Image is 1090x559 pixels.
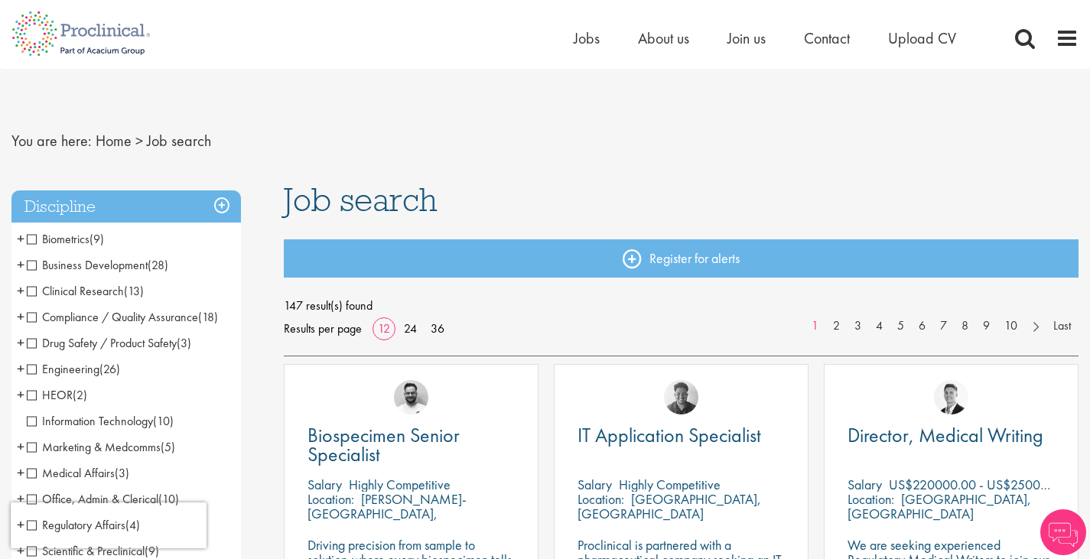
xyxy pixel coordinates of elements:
span: (28) [148,257,168,273]
span: Clinical Research [27,283,144,299]
span: Biometrics [27,231,104,247]
span: Office, Admin & Clerical [27,491,179,507]
span: Salary [578,476,612,493]
span: Office, Admin & Clerical [27,491,158,507]
span: Salary [848,476,882,493]
a: 2 [825,317,848,335]
span: + [17,279,24,302]
span: + [17,487,24,510]
span: + [17,253,24,276]
img: Sheridon Lloyd [664,380,698,414]
span: Salary [307,476,342,493]
p: [GEOGRAPHIC_DATA], [GEOGRAPHIC_DATA] [578,490,761,522]
span: (10) [153,413,174,429]
a: breadcrumb link [96,131,132,151]
span: Drug Safety / Product Safety [27,335,177,351]
span: Biospecimen Senior Specialist [307,422,460,467]
span: + [17,435,24,458]
span: Business Development [27,257,168,273]
span: Job search [147,131,211,151]
a: Register for alerts [284,239,1079,278]
a: 7 [932,317,955,335]
a: 24 [399,320,422,336]
span: Engineering [27,361,99,377]
span: (18) [198,309,218,325]
span: Scientific & Preclinical [27,543,145,559]
img: Chatbot [1040,509,1086,555]
a: 9 [975,317,997,335]
a: About us [638,28,689,48]
img: George Watson [934,380,968,414]
span: + [17,305,24,328]
iframe: reCAPTCHA [11,502,207,548]
span: + [17,461,24,484]
a: 6 [911,317,933,335]
span: (5) [161,439,175,455]
span: You are here: [11,131,92,151]
p: Highly Competitive [349,476,451,493]
a: Jobs [574,28,600,48]
span: Compliance / Quality Assurance [27,309,218,325]
span: (13) [124,283,144,299]
span: IT Application Specialist [578,422,761,448]
span: + [17,357,24,380]
a: Director, Medical Writing [848,426,1055,445]
span: Clinical Research [27,283,124,299]
span: 147 result(s) found [284,294,1079,317]
span: Scientific & Preclinical [27,543,159,559]
p: [GEOGRAPHIC_DATA], [GEOGRAPHIC_DATA] [848,490,1031,522]
span: Business Development [27,257,148,273]
a: IT Application Specialist [578,426,785,445]
a: 10 [997,317,1025,335]
a: Last [1046,317,1079,335]
span: Marketing & Medcomms [27,439,175,455]
p: Highly Competitive [619,476,721,493]
span: Contact [804,28,850,48]
span: (3) [115,465,129,481]
span: Information Technology [27,413,174,429]
a: Upload CV [888,28,956,48]
span: > [135,131,143,151]
span: HEOR [27,387,73,403]
span: Marketing & Medcomms [27,439,161,455]
span: + [17,383,24,406]
span: (26) [99,361,120,377]
span: (10) [158,491,179,507]
a: 8 [954,317,976,335]
span: Location: [578,490,624,508]
span: Drug Safety / Product Safety [27,335,191,351]
span: (9) [145,543,159,559]
a: 12 [373,320,395,336]
a: 5 [890,317,912,335]
span: Location: [848,490,894,508]
span: (2) [73,387,87,403]
span: Biometrics [27,231,89,247]
span: + [17,331,24,354]
span: (3) [177,335,191,351]
span: Results per page [284,317,362,340]
span: HEOR [27,387,87,403]
a: 36 [425,320,450,336]
p: [PERSON_NAME]-[GEOGRAPHIC_DATA], [GEOGRAPHIC_DATA] [307,490,467,537]
a: 3 [847,317,869,335]
span: Information Technology [27,413,153,429]
span: Medical Affairs [27,465,129,481]
span: (9) [89,231,104,247]
img: Emile De Beer [394,380,428,414]
span: Director, Medical Writing [848,422,1043,448]
a: Join us [727,28,766,48]
h3: Discipline [11,190,241,223]
a: 4 [868,317,890,335]
span: Medical Affairs [27,465,115,481]
span: Location: [307,490,354,508]
span: Engineering [27,361,120,377]
span: Job search [284,179,438,220]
